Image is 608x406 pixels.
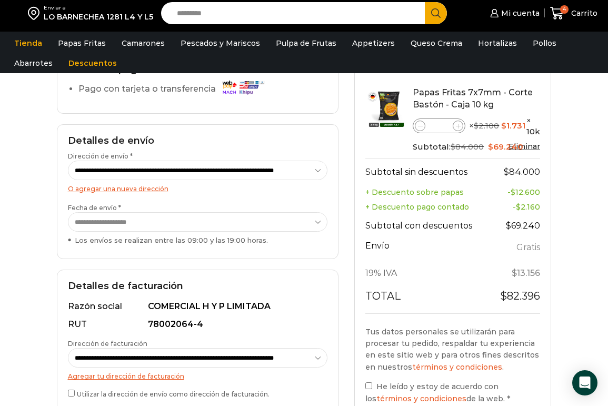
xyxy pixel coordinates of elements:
[511,187,515,197] span: $
[516,240,540,255] label: Gratis
[365,200,490,214] th: + Descuento pago contado
[68,152,328,180] label: Dirección de envío *
[451,142,484,152] bdi: 84.000
[376,394,466,403] a: términos y condiciones
[506,221,511,231] span: $
[68,390,75,397] input: Utilizar la dirección de envío como dirección de facturación.
[500,290,507,302] span: $
[68,372,184,380] a: Agregar tu dirección de facturación
[504,167,509,177] span: $
[68,185,168,193] a: O agregar una nueva dirección
[78,80,270,98] label: Pago con tarjeta o transferencia
[501,121,506,131] span: $
[44,4,153,12] div: Enviar a
[405,33,467,53] a: Queso Crema
[500,290,540,302] bdi: 82.396
[365,185,490,200] th: + Descuento sobre papas
[488,142,493,152] span: $
[511,187,540,197] bdi: 12.600
[365,382,505,403] span: He leído y estoy de acuerdo con los de la web.
[501,121,525,131] bdi: 1.731
[506,221,540,231] bdi: 69.240
[116,33,170,53] a: Camarones
[9,53,58,73] a: Abarrotes
[68,301,146,313] div: Razón social
[499,8,540,18] span: Mi cuenta
[572,370,597,395] div: Open Intercom Messenger
[425,120,453,132] input: Product quantity
[550,1,597,26] a: 4 Carrito
[68,161,328,180] select: Dirección de envío *
[365,159,490,184] th: Subtotal sin descuentos
[509,142,540,151] a: Eliminar
[490,200,540,214] td: -
[44,12,153,22] div: LO BARNECHEA 1281 L4 Y L5
[68,212,328,232] select: Fecha de envío * Los envíos se realizan entre las 09:00 y las 19:00 horas.
[527,33,562,53] a: Pollos
[412,362,502,372] a: términos y condiciones
[488,142,523,152] bdi: 69.240
[271,33,342,53] a: Pulpa de Frutas
[9,33,47,53] a: Tienda
[63,53,122,73] a: Descuentos
[175,33,265,53] a: Pescados y Mariscos
[68,135,328,147] h2: Detalles de envío
[487,3,539,24] a: Mi cuenta
[512,268,540,278] span: 13.156
[148,319,325,331] div: 78002064-4
[68,235,328,245] div: Los envíos se realizan entre las 09:00 y las 19:00 horas.
[68,339,328,368] label: Dirección de facturación
[365,214,490,239] th: Subtotal con descuentos
[507,394,510,403] abbr: requerido
[347,33,400,53] a: Appetizers
[516,202,540,212] bdi: 2.160
[219,78,266,96] img: Pago con tarjeta o transferencia
[413,141,540,153] div: Subtotal:
[68,348,328,368] select: Dirección de facturación
[451,142,455,152] span: $
[148,301,325,313] div: COMERCIAL H Y P LIMITADA
[68,203,328,245] label: Fecha de envío *
[474,121,479,131] span: $
[365,382,372,389] input: He leído y estoy de acuerdo con lostérminos y condicionesde la web. *
[512,268,517,278] span: $
[365,238,490,262] th: Envío
[504,167,540,177] bdi: 84.000
[365,262,490,286] th: 19% IVA
[413,87,533,110] a: Papas Fritas 7x7mm - Corte Bastón - Caja 10 kg
[560,5,569,14] span: 4
[569,8,597,18] span: Carrito
[413,115,540,137] div: × × 10kg
[28,4,44,22] img: address-field-icon.svg
[68,388,328,399] label: Utilizar la dirección de envío como dirección de facturación.
[425,2,447,24] button: Search button
[490,185,540,200] td: -
[473,33,522,53] a: Hortalizas
[365,285,490,313] th: Total
[68,319,146,331] div: RUT
[516,202,521,212] span: $
[474,121,499,131] bdi: 2.100
[365,326,540,373] p: Tus datos personales se utilizarán para procesar tu pedido, respaldar tu experiencia en este siti...
[53,33,111,53] a: Papas Fritas
[68,281,328,292] h2: Detalles de facturación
